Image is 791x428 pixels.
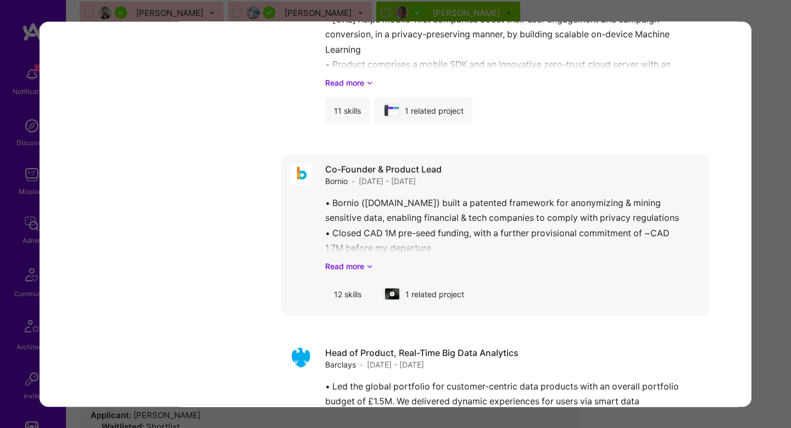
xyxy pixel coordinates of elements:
span: [DATE] - [DATE] [359,175,416,187]
div: 12 skills [325,281,370,307]
i: icon ArrowDownSecondaryDark [366,77,373,88]
img: Company logo [390,292,394,296]
span: Bornio [325,175,348,187]
div: 11 skills [325,97,370,124]
span: · [360,359,363,370]
i: icon ArrowDownSecondaryDark [366,260,373,272]
div: 1 related project [375,281,473,307]
img: Lerna AI [385,105,399,116]
div: modal [40,21,751,407]
img: cover [385,289,399,300]
img: Company logo [290,347,312,369]
img: Company logo [290,163,312,185]
span: · [352,175,354,187]
a: Read more [325,77,701,88]
a: Read more [325,260,701,272]
span: Barclays [325,359,356,370]
h4: Head of Product, Real-Time Big Data Analytics [325,347,519,359]
h4: Co-Founder & Product Lead [325,163,442,175]
div: 1 related project [374,97,472,124]
span: [DATE] - [DATE] [367,359,424,370]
